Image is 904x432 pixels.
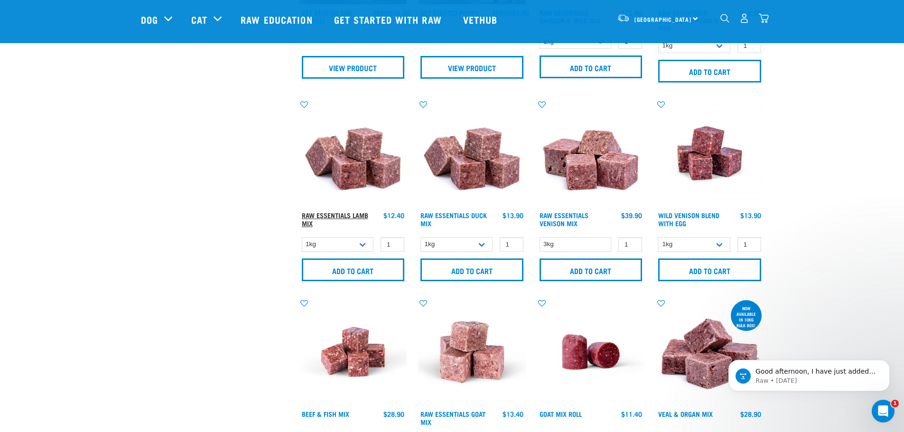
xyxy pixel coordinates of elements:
img: ?1041 RE Lamb Mix 01 [418,100,526,207]
a: Vethub [454,0,510,38]
a: Beef & Fish Mix [302,412,349,415]
img: ?1041 RE Lamb Mix 01 [299,100,407,207]
img: Venison Egg 1616 [656,100,764,207]
div: $13.40 [503,410,523,418]
div: $12.40 [383,211,404,219]
img: Goat M Ix 38448 [418,298,526,406]
a: Raw Essentials Lamb Mix [302,213,368,224]
a: Wild Venison Blend with Egg [658,213,719,224]
div: $39.90 [621,211,642,219]
input: Add to cart [540,258,643,281]
div: now available in 10kg bulk box! [731,301,762,332]
a: Dog [141,12,158,27]
a: View Product [420,56,523,79]
a: Raw Essentials Venison Mix [540,213,588,224]
img: 1158 Veal Organ Mix 01 [656,298,764,406]
input: 1 [381,237,404,252]
input: 1 [500,237,523,252]
a: View Product [302,56,405,79]
div: $13.90 [503,211,523,219]
a: Cat [191,12,207,27]
input: Add to cart [658,258,761,281]
input: 1 [737,237,761,252]
a: Raw Essentials Duck Mix [420,213,487,224]
img: Beef Mackerel 1 [299,298,407,406]
input: 1 [737,38,761,53]
iframe: Intercom live chat [872,400,895,423]
p: Message from Raw, sent 4w ago [41,37,164,45]
iframe: Intercom notifications message [714,340,904,406]
div: $28.90 [740,410,761,418]
img: user.png [739,13,749,23]
div: $28.90 [383,410,404,418]
div: $13.90 [740,211,761,219]
img: home-icon@2x.png [759,13,769,23]
input: Add to cart [302,258,405,281]
img: van-moving.png [617,14,630,22]
input: Add to cart [420,258,523,281]
a: Veal & Organ Mix [658,412,713,415]
input: 1 [618,237,642,252]
input: Add to cart [540,55,643,78]
a: Goat Mix Roll [540,412,582,415]
a: Raw Essentials Goat Mix [420,412,485,423]
div: $11.40 [621,410,642,418]
a: Get started with Raw [325,0,454,38]
a: Raw Education [231,0,324,38]
span: 1 [891,400,899,407]
img: Raw Essentials Chicken Lamb Beef Bulk Minced Raw Dog Food Roll Unwrapped [537,298,645,406]
span: Good afternoon, I have just added our last 50 to the website as a 50-pack for you. Unfortunately,... [41,28,161,82]
span: [GEOGRAPHIC_DATA] [634,18,692,21]
img: home-icon-1@2x.png [720,14,729,23]
img: 1113 RE Venison Mix 01 [537,100,645,207]
input: Add to cart [658,60,761,83]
